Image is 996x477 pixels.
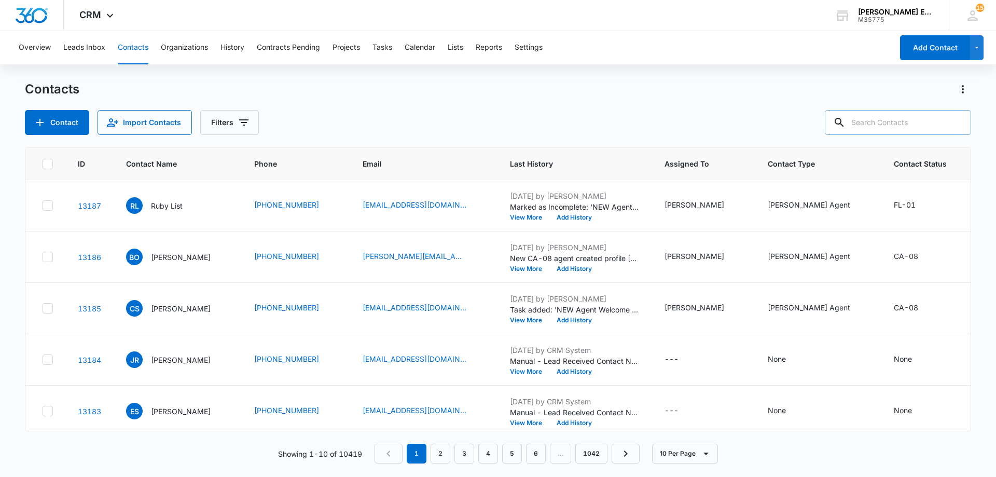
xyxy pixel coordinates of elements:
div: Email - bruce@balloonre.com - Select to Edit Field [363,251,485,263]
a: Page 1042 [575,444,607,464]
input: Search Contacts [825,110,971,135]
div: Contact Type - Allison James Agent - Select to Edit Field [768,302,869,315]
p: [PERSON_NAME] [151,406,211,417]
div: Assigned To - Michelle Beeson - Select to Edit Field [665,251,743,263]
div: Email - sashaj.jr2425@gmail.com - Select to Edit Field [363,353,485,366]
button: 10 Per Page [652,444,718,464]
div: Phone - (951) 834-3499 - Select to Edit Field [254,251,338,263]
div: [PERSON_NAME] [665,199,724,210]
button: View More [510,266,549,272]
span: BO [126,249,143,265]
div: CA-08 [894,251,918,262]
a: Next Page [612,444,640,464]
p: Manual - Lead Received Contact Name: [PERSON_NAME] Phone: [PHONE_NUMBER] Email: [EMAIL_ADDRESS][D... [510,407,640,418]
p: Marked as Incomplete: 'NEW Agent Welcome Call (Broker)' ([DATE]). [510,201,640,212]
div: Phone - +1 (707) 657-8811 - Select to Edit Field [254,353,338,366]
div: [PERSON_NAME] [665,251,724,262]
div: Contact Status - CA-08 - Select to Edit Field [894,251,937,263]
div: Contact Name - Chloe Schmid - Select to Edit Field [126,300,229,317]
a: Page 5 [502,444,522,464]
div: Contact Name - Elizabeth Santos - Select to Edit Field [126,403,229,419]
div: Contact Type - Allison James Agent - Select to Edit Field [768,251,869,263]
button: Actions [955,81,971,98]
a: [EMAIL_ADDRESS][DOMAIN_NAME] [363,199,466,210]
p: New CA-08 agent created profile [DATE] [DATE] [510,253,640,264]
a: Navigate to contact details page for Chloe Schmid [78,304,101,313]
div: Assigned To - - Select to Edit Field [665,405,697,417]
div: Assigned To - Jon Marshman - Select to Edit Field [665,199,743,212]
span: Contact Name [126,158,214,169]
a: [PERSON_NAME][EMAIL_ADDRESS][DOMAIN_NAME] [363,251,466,262]
div: [PERSON_NAME] [665,302,724,313]
button: View More [510,420,549,426]
span: RL [126,197,143,214]
button: Lists [448,31,463,64]
a: [EMAIL_ADDRESS][DOMAIN_NAME] [363,405,466,416]
span: JR [126,351,143,368]
p: [DATE] by [PERSON_NAME] [510,190,640,201]
button: View More [510,317,549,323]
button: Add History [549,369,599,375]
button: Add History [549,266,599,272]
div: None [894,353,912,364]
button: Reports [476,31,502,64]
p: Task added: 'NEW Agent Welcome Call (Broker)' [510,304,640,315]
button: Filters [200,110,259,135]
span: CRM [79,9,101,20]
p: [DATE] by [PERSON_NAME] [510,242,640,253]
button: View More [510,214,549,221]
button: Add Contact [25,110,89,135]
p: [DATE] by CRM System [510,345,640,356]
div: Contact Name - Bruce Owen - Select to Edit Field [126,249,229,265]
div: Contact Name - Jacqueline Robinson - Select to Edit Field [126,351,229,368]
a: Page 6 [526,444,546,464]
button: History [220,31,244,64]
button: Leads Inbox [63,31,105,64]
button: Overview [19,31,51,64]
div: CA-08 [894,302,918,313]
button: Settings [515,31,543,64]
h1: Contacts [25,81,79,97]
a: [EMAIL_ADDRESS][DOMAIN_NAME] [363,302,466,313]
div: [PERSON_NAME] Agent [768,199,850,210]
span: Email [363,158,470,169]
span: ES [126,403,143,419]
a: [PHONE_NUMBER] [254,302,319,313]
button: View More [510,369,549,375]
span: ID [78,158,86,169]
div: FL-01 [894,199,916,210]
div: [PERSON_NAME] Agent [768,251,850,262]
p: [DATE] by [PERSON_NAME] [510,293,640,304]
button: Contacts [118,31,148,64]
div: Contact Status - None - Select to Edit Field [894,405,931,417]
em: 1 [407,444,426,464]
div: Contact Status - FL-01 - Select to Edit Field [894,199,934,212]
div: Contact Status - CA-08 - Select to Edit Field [894,302,937,315]
a: Navigate to contact details page for Elizabeth Santos [78,407,101,416]
div: Contact Type - None - Select to Edit Field [768,405,805,417]
div: account name [858,8,934,16]
button: Import Contacts [98,110,192,135]
p: [PERSON_NAME] [151,303,211,314]
a: [PHONE_NUMBER] [254,251,319,262]
div: Contact Name - Ruby List - Select to Edit Field [126,197,201,214]
p: [PERSON_NAME] [151,252,211,263]
button: Calendar [405,31,435,64]
div: notifications count [976,4,984,12]
button: Add History [549,317,599,323]
div: None [768,405,786,416]
div: --- [665,405,679,417]
button: Contracts Pending [257,31,320,64]
a: [PHONE_NUMBER] [254,353,319,364]
a: Navigate to contact details page for Jacqueline Robinson [78,356,101,364]
div: [PERSON_NAME] Agent [768,302,850,313]
span: Assigned To [665,158,728,169]
div: Email - chloeschmid2019@gmail.com - Select to Edit Field [363,302,485,315]
span: Contact Type [768,158,854,169]
div: Assigned To - Michelle Beeson - Select to Edit Field [665,302,743,315]
p: Showing 1-10 of 10419 [278,448,362,459]
div: account id [858,16,934,23]
a: Page 2 [431,444,450,464]
div: Phone - (813) 531-1526 - Select to Edit Field [254,199,338,212]
p: [PERSON_NAME] [151,355,211,365]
